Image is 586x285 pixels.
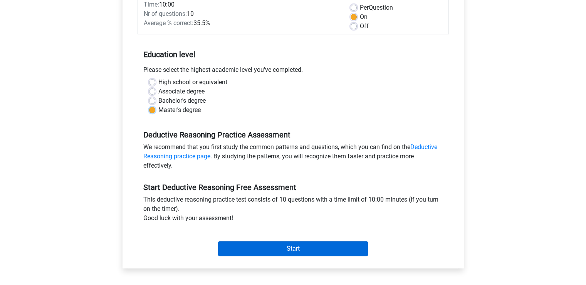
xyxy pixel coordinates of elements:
span: Time: [144,1,159,8]
div: We recommend that you first study the common patterns and questions, which you can find on the . ... [138,142,449,173]
div: 35.5% [138,19,345,28]
label: High school or equivalent [158,78,227,87]
h5: Deductive Reasoning Practice Assessment [143,130,443,139]
h5: Start Deductive Reasoning Free Assessment [143,183,443,192]
input: Start [218,241,368,256]
label: Off [360,22,369,31]
div: This deductive reasoning practice test consists of 10 questions with a time limit of 10:00 minute... [138,195,449,226]
h5: Education level [143,47,443,62]
label: Associate degree [158,87,205,96]
label: Question [360,3,393,12]
label: Bachelor's degree [158,96,206,105]
div: 10 [138,9,345,19]
span: Per [360,4,369,11]
label: On [360,12,368,22]
span: Nr of questions: [144,10,187,17]
div: Please select the highest academic level you’ve completed. [138,65,449,78]
span: Average % correct: [144,19,193,27]
label: Master's degree [158,105,201,115]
